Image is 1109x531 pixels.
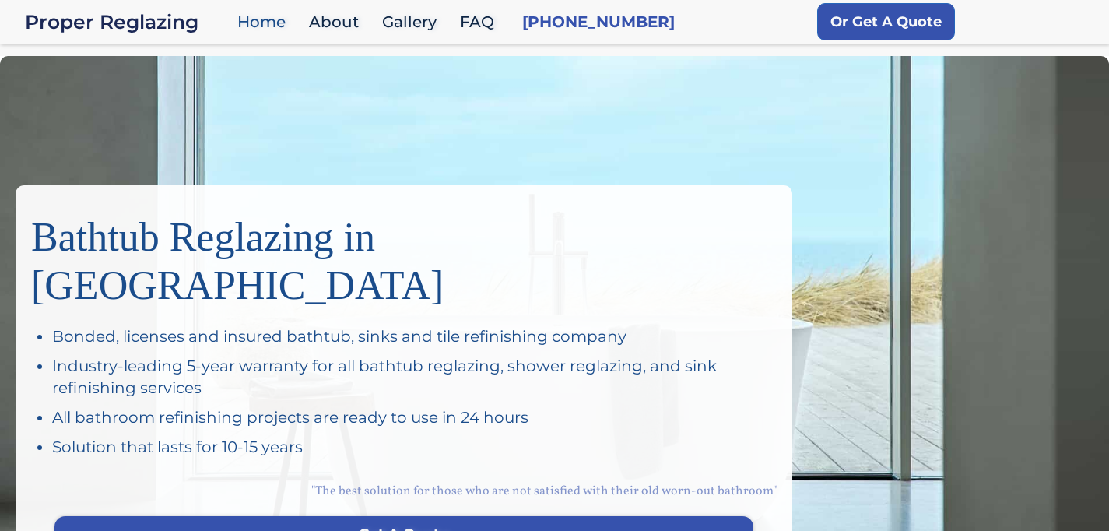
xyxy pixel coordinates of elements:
[52,355,777,399] div: Industry-leading 5-year warranty for all bathtub reglazing, shower reglazing, and sink refinishin...
[374,5,452,39] a: Gallery
[522,11,675,33] a: [PHONE_NUMBER]
[230,5,301,39] a: Home
[25,11,230,33] div: Proper Reglazing
[301,5,374,39] a: About
[52,406,777,428] div: All bathroom refinishing projects are ready to use in 24 hours
[52,436,777,458] div: Solution that lasts for 10-15 years
[31,201,777,310] h1: Bathtub Reglazing in [GEOGRAPHIC_DATA]
[817,3,955,40] a: Or Get A Quote
[52,325,777,347] div: Bonded, licenses and insured bathtub, sinks and tile refinishing company
[25,11,230,33] a: home
[452,5,510,39] a: FAQ
[31,466,777,516] div: "The best solution for those who are not satisfied with their old worn-out bathroom"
